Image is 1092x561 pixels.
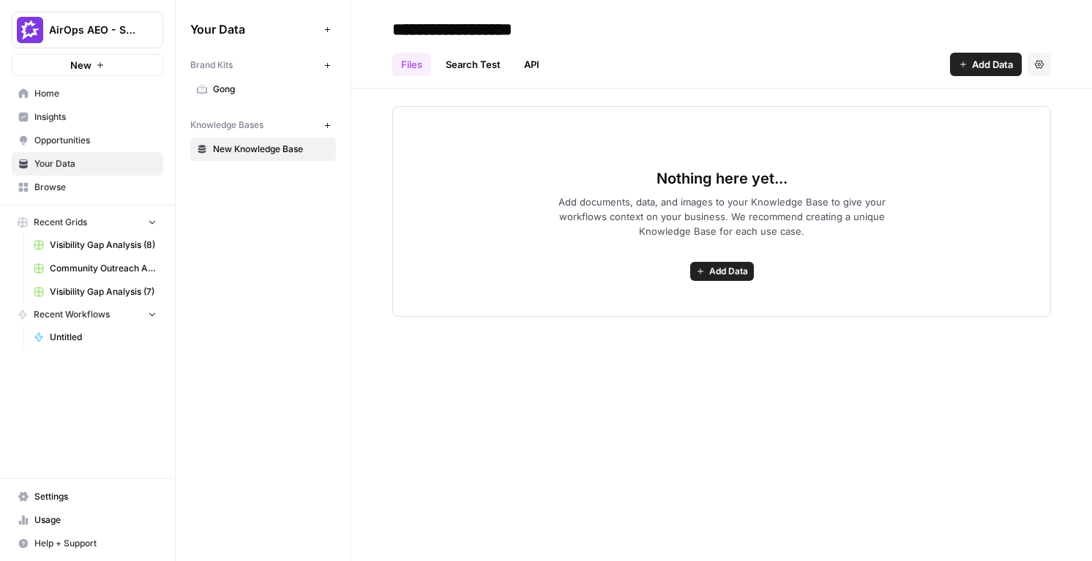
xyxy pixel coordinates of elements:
[70,58,91,72] span: New
[49,23,138,37] span: AirOps AEO - Single Brand (Gong)
[34,181,157,194] span: Browse
[190,78,336,101] a: Gong
[27,325,163,349] a: Untitled
[34,216,87,229] span: Recent Grids
[27,257,163,280] a: Community Outreach Analysis
[12,152,163,176] a: Your Data
[34,157,157,170] span: Your Data
[972,57,1013,72] span: Add Data
[34,134,157,147] span: Opportunities
[12,485,163,508] a: Settings
[17,17,43,43] img: AirOps AEO - Single Brand (Gong) Logo
[50,331,157,344] span: Untitled
[213,143,329,156] span: New Knowledge Base
[27,280,163,304] a: Visibility Gap Analysis (7)
[12,12,163,48] button: Workspace: AirOps AEO - Single Brand (Gong)
[12,532,163,555] button: Help + Support
[12,54,163,76] button: New
[213,83,329,96] span: Gong
[515,53,548,76] a: API
[34,308,110,321] span: Recent Workflows
[437,53,509,76] a: Search Test
[657,168,788,189] span: Nothing here yet...
[34,110,157,124] span: Insights
[34,87,157,100] span: Home
[12,304,163,325] button: Recent Workflows
[34,513,157,527] span: Usage
[709,265,748,278] span: Add Data
[190,118,263,132] span: Knowledge Bases
[12,176,163,199] a: Browse
[12,508,163,532] a: Usage
[950,53,1022,76] button: Add Data
[50,238,157,252] span: Visibility Gap Analysis (8)
[690,262,754,281] button: Add Data
[12,105,163,129] a: Insights
[12,82,163,105] a: Home
[34,537,157,550] span: Help + Support
[34,490,157,503] span: Settings
[50,262,157,275] span: Community Outreach Analysis
[27,233,163,257] a: Visibility Gap Analysis (8)
[12,129,163,152] a: Opportunities
[392,53,431,76] a: Files
[190,20,318,38] span: Your Data
[534,195,909,238] span: Add documents, data, and images to your Knowledge Base to give your workflows context on your bus...
[50,285,157,298] span: Visibility Gap Analysis (7)
[190,59,233,72] span: Brand Kits
[190,138,336,161] a: New Knowledge Base
[12,211,163,233] button: Recent Grids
